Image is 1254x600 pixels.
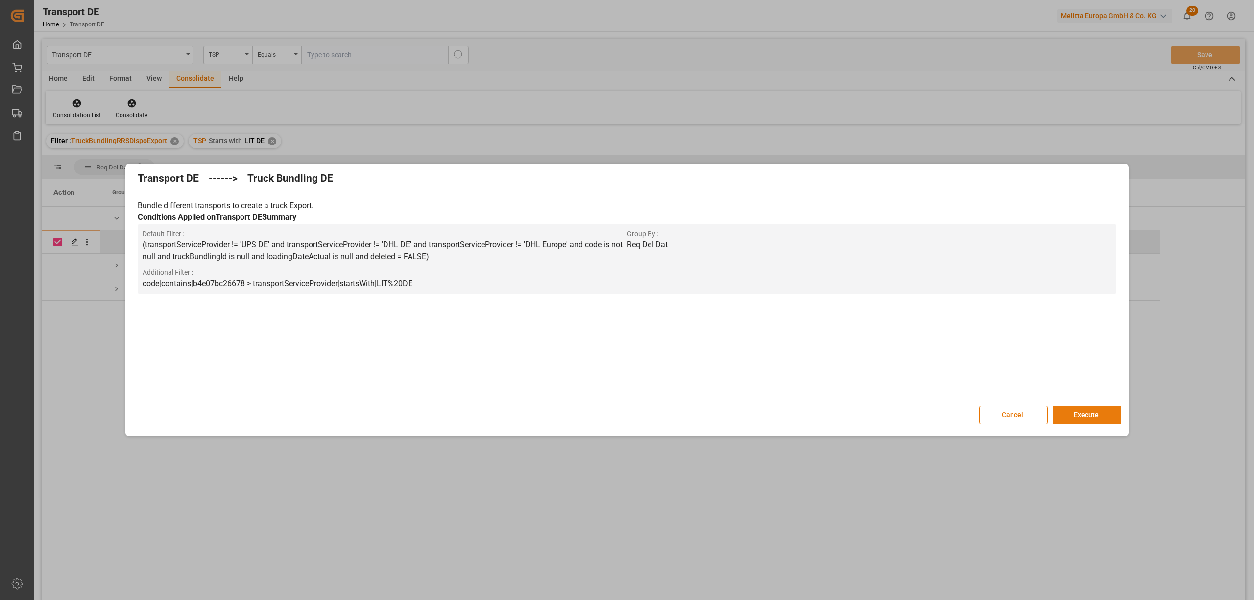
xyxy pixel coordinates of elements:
[247,171,333,187] h2: Truck Bundling DE
[143,229,627,239] span: Default Filter :
[138,200,1116,212] p: Bundle different transports to create a truck Export.
[143,278,627,289] p: code|contains|b4e07bc26678 > transportServiceProvider|startsWith|LIT%20DE
[627,239,1111,251] p: Req Del Dat
[138,171,199,187] h2: Transport DE
[979,406,1048,424] button: Cancel
[1053,406,1121,424] button: Execute
[627,229,1111,239] span: Group By :
[138,212,1116,224] h3: Conditions Applied on Transport DE Summary
[209,171,238,187] h2: ------>
[143,239,627,263] p: (transportServiceProvider != 'UPS DE' and transportServiceProvider != 'DHL DE' and transportServi...
[143,267,627,278] span: Additional Filter :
